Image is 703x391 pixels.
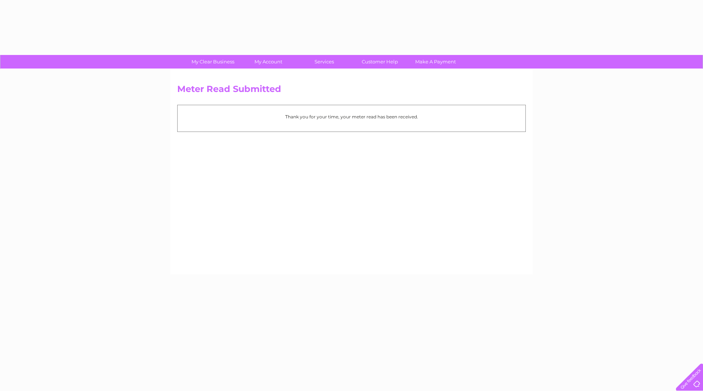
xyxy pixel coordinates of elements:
[294,55,354,69] a: Services
[405,55,466,69] a: Make A Payment
[350,55,410,69] a: Customer Help
[177,84,526,98] h2: Meter Read Submitted
[238,55,299,69] a: My Account
[183,55,243,69] a: My Clear Business
[181,113,522,120] p: Thank you for your time, your meter read has been received.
